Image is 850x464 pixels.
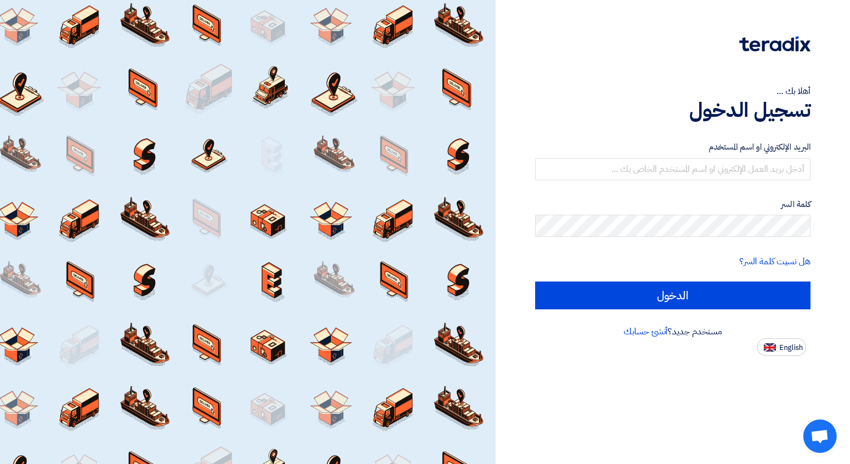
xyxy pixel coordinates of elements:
[535,282,811,309] input: الدخول
[535,85,811,98] div: أهلا بك ...
[764,343,776,352] img: en-US.png
[535,98,811,122] h1: تسجيل الدخول
[757,338,806,356] button: English
[739,36,811,52] img: Teradix logo
[535,141,811,154] label: البريد الإلكتروني او اسم المستخدم
[739,255,811,268] a: هل نسيت كلمة السر؟
[803,419,837,453] a: Open chat
[535,158,811,180] input: أدخل بريد العمل الإلكتروني او اسم المستخدم الخاص بك ...
[779,344,803,352] span: English
[624,325,668,338] a: أنشئ حسابك
[535,198,811,211] label: كلمة السر
[535,325,811,338] div: مستخدم جديد؟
